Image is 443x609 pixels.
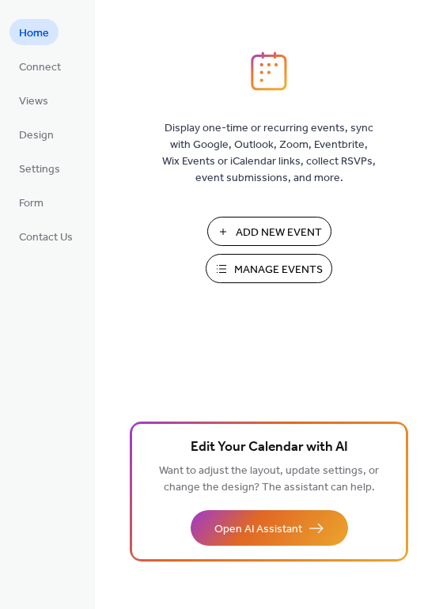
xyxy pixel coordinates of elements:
span: Display one-time or recurring events, sync with Google, Outlook, Zoom, Eventbrite, Wix Events or ... [162,120,376,187]
span: Design [19,127,54,144]
button: Manage Events [206,254,332,283]
a: Connect [9,53,70,79]
a: Contact Us [9,223,82,249]
img: logo_icon.svg [251,51,287,91]
span: Settings [19,161,60,178]
a: Form [9,189,53,215]
a: Views [9,87,58,113]
a: Settings [9,155,70,181]
span: Open AI Assistant [214,521,302,538]
a: Design [9,121,63,147]
span: Add New Event [236,225,322,241]
span: Home [19,25,49,42]
a: Home [9,19,59,45]
button: Open AI Assistant [191,510,348,546]
span: Manage Events [234,262,323,278]
span: Want to adjust the layout, update settings, or change the design? The assistant can help. [159,460,379,498]
button: Add New Event [207,217,331,246]
span: Form [19,195,44,212]
span: Connect [19,59,61,76]
span: Views [19,93,48,110]
span: Edit Your Calendar with AI [191,437,348,459]
span: Contact Us [19,229,73,246]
